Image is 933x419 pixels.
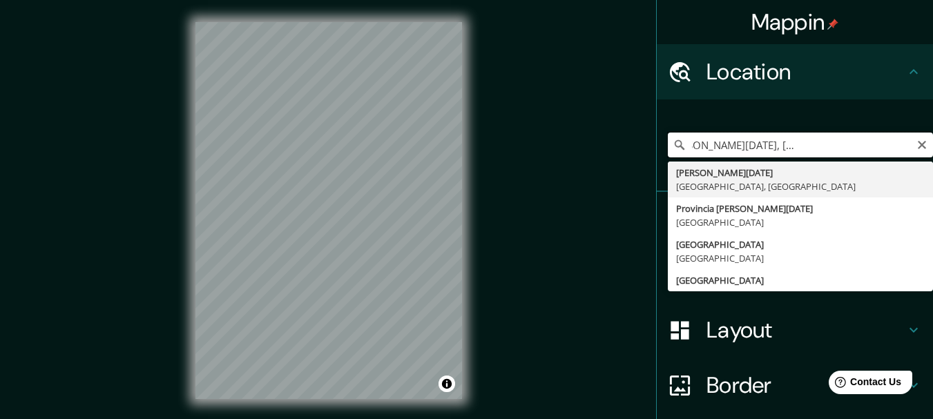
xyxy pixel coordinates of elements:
div: [GEOGRAPHIC_DATA] [676,273,925,287]
div: [GEOGRAPHIC_DATA] [676,251,925,265]
button: Clear [916,137,927,150]
div: [GEOGRAPHIC_DATA] [676,237,925,251]
h4: Border [706,371,905,399]
button: Toggle attribution [439,376,455,392]
div: [GEOGRAPHIC_DATA], [GEOGRAPHIC_DATA] [676,179,925,193]
div: Location [657,44,933,99]
div: Style [657,247,933,302]
h4: Location [706,58,905,86]
div: [GEOGRAPHIC_DATA] [676,215,925,229]
div: Pins [657,192,933,247]
div: Border [657,358,933,413]
h4: Mappin [751,8,839,36]
iframe: Help widget launcher [810,365,918,404]
div: [PERSON_NAME][DATE] [676,166,925,179]
input: Pick your city or area [668,133,933,157]
div: Layout [657,302,933,358]
img: pin-icon.png [827,19,838,30]
canvas: Map [195,22,462,399]
h4: Layout [706,316,905,344]
div: Provincia [PERSON_NAME][DATE] [676,202,925,215]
